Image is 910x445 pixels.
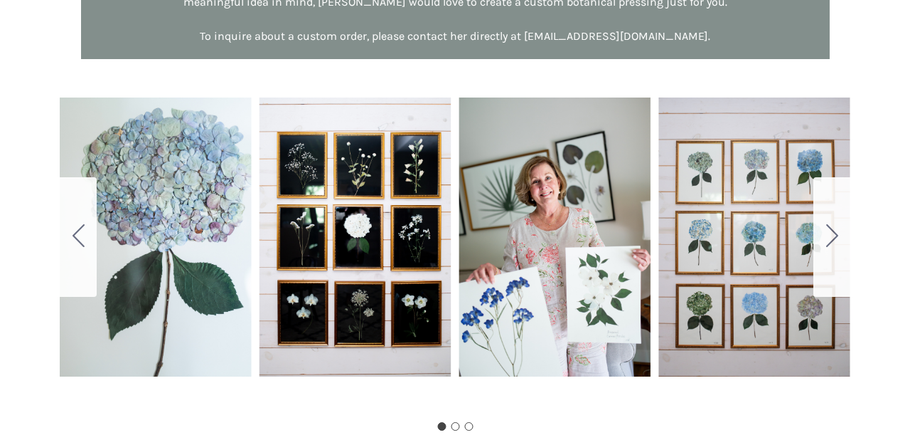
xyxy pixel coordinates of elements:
button: Go to slide 2 [813,177,850,297]
button: Go to slide 3 [60,177,97,297]
p: To inquire about a custom order, please contact her directly at [EMAIL_ADDRESS][DOMAIN_NAME]. [109,28,801,45]
button: Go to slide 2 [451,422,459,431]
button: Go to slide 3 [464,422,473,431]
button: Go to slide 1 [437,422,446,431]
